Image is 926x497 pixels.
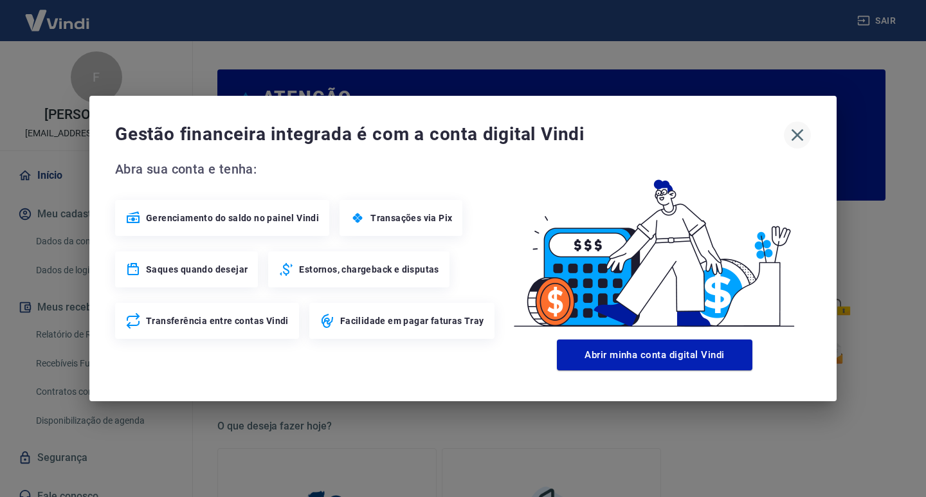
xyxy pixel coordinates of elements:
[557,339,752,370] button: Abrir minha conta digital Vindi
[498,159,811,334] img: Good Billing
[146,212,319,224] span: Gerenciamento do saldo no painel Vindi
[370,212,452,224] span: Transações via Pix
[115,122,784,147] span: Gestão financeira integrada é com a conta digital Vindi
[299,263,439,276] span: Estornos, chargeback e disputas
[146,263,248,276] span: Saques quando desejar
[146,314,289,327] span: Transferência entre contas Vindi
[115,159,498,179] span: Abra sua conta e tenha:
[340,314,484,327] span: Facilidade em pagar faturas Tray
